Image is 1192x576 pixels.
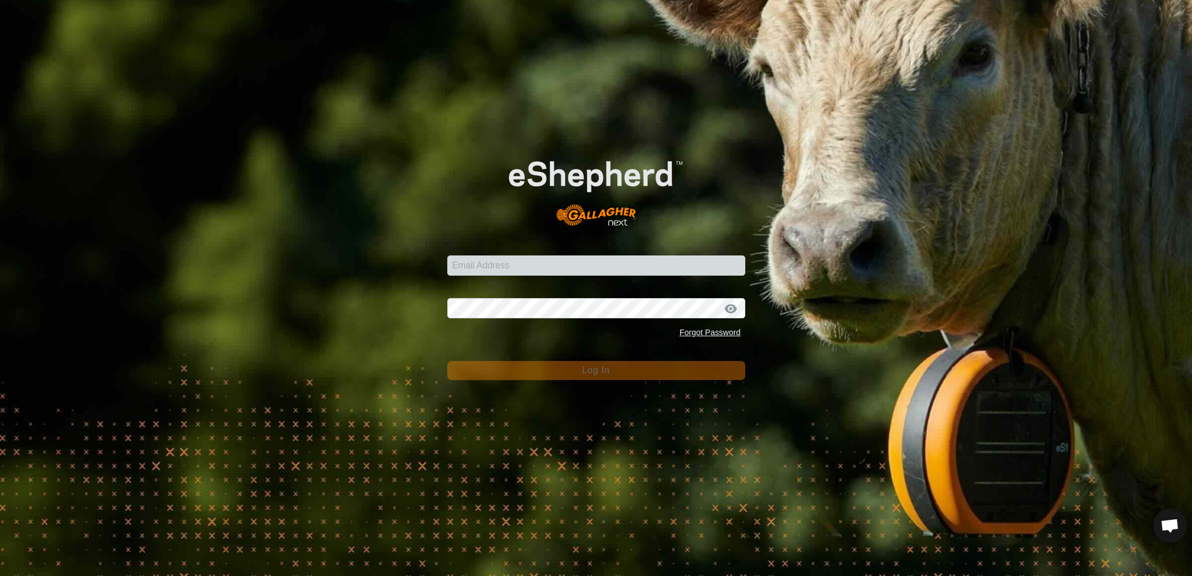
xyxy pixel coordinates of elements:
[447,361,745,380] button: Log In
[447,255,745,276] input: Email Address
[1153,509,1187,542] div: Open chat
[680,328,741,337] a: Forgot Password
[477,136,716,237] img: E-shepherd Logo
[582,365,609,375] span: Log In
